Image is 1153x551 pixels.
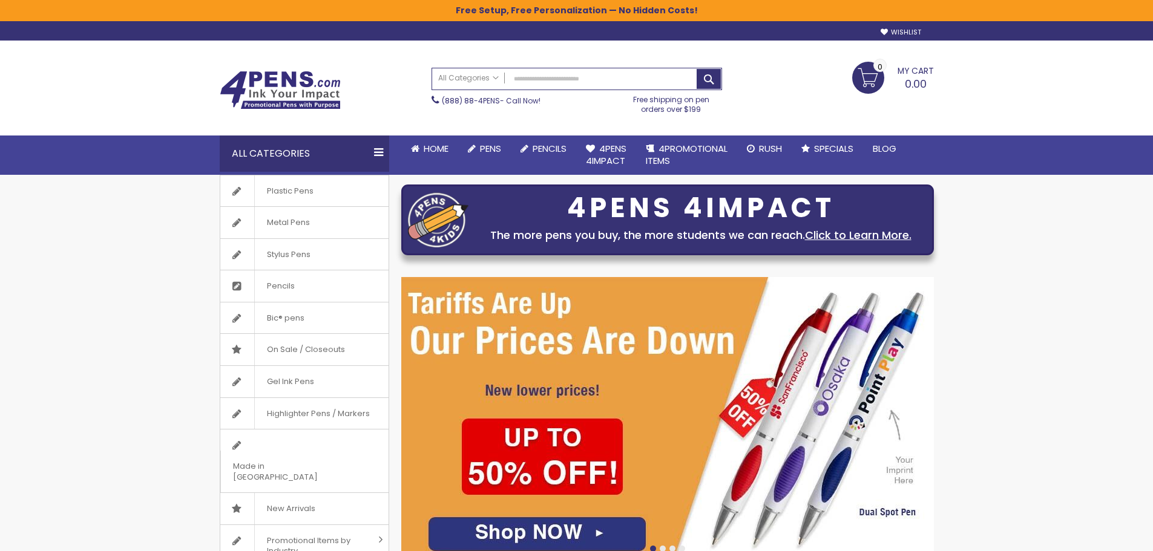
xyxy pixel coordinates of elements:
a: Blog [863,135,906,162]
a: Pencils [511,135,576,162]
img: 4Pens Custom Pens and Promotional Products [220,71,341,109]
span: Highlighter Pens / Markers [254,398,382,429]
a: (888) 88-4PENS [442,96,500,106]
a: Plastic Pens [220,175,389,207]
img: four_pen_logo.png [408,192,468,247]
a: On Sale / Closeouts [220,334,389,365]
span: New Arrivals [254,493,327,524]
span: Rush [759,142,782,155]
span: 0 [878,61,882,73]
span: Metal Pens [254,207,322,238]
a: Rush [737,135,792,162]
a: Pencils [220,270,389,302]
span: Plastic Pens [254,175,326,207]
a: Pens [458,135,511,162]
a: 0.00 0 [852,62,934,92]
a: Stylus Pens [220,239,389,270]
a: Gel Ink Pens [220,366,389,397]
span: 4Pens 4impact [586,142,626,167]
a: All Categories [432,68,505,88]
span: 0.00 [905,76,927,91]
span: Stylus Pens [254,239,323,270]
span: Gel Ink Pens [254,366,326,397]
span: All Categories [438,73,499,83]
span: Home [424,142,448,155]
a: Click to Learn More. [805,227,912,243]
a: Wishlist [881,28,921,37]
span: Bic® pens [254,302,317,334]
a: Home [401,135,458,162]
div: All Categories [220,135,389,172]
a: Metal Pens [220,207,389,238]
span: Pencils [254,270,307,302]
a: Highlighter Pens / Markers [220,398,389,429]
a: 4Pens4impact [576,135,636,175]
span: 4PROMOTIONAL ITEMS [646,142,728,167]
a: New Arrivals [220,493,389,524]
span: On Sale / Closeouts [254,334,357,365]
a: Bic® pens [220,302,389,334]
span: Blog [873,142,896,155]
a: 4PROMOTIONALITEMS [636,135,737,175]
span: Made in [GEOGRAPHIC_DATA] [220,451,358,492]
div: The more pens you buy, the more students we can reach. [475,227,927,244]
span: Specials [814,142,853,155]
span: - Call Now! [442,96,540,106]
div: Free shipping on pen orders over $199 [620,90,722,114]
div: 4PENS 4IMPACT [475,195,927,221]
span: Pens [480,142,501,155]
a: Made in [GEOGRAPHIC_DATA] [220,429,389,492]
span: Pencils [533,142,567,155]
a: Specials [792,135,863,162]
